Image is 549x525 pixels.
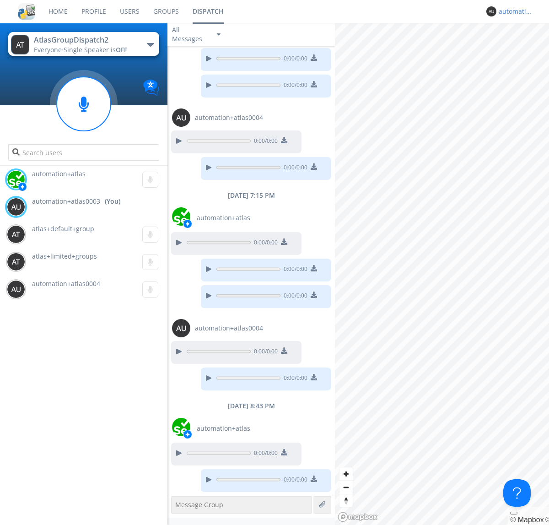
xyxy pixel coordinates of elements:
[8,144,159,161] input: Search users
[251,137,278,147] span: 0:00 / 0:00
[32,169,86,178] span: automation+atlas
[172,25,209,43] div: All Messages
[311,163,317,170] img: download media button
[116,45,127,54] span: OFF
[7,225,25,244] img: 373638.png
[280,163,307,173] span: 0:00 / 0:00
[34,45,137,54] div: Everyone ·
[281,347,287,354] img: download media button
[281,449,287,455] img: download media button
[280,265,307,275] span: 0:00 / 0:00
[32,197,100,206] span: automation+atlas0003
[251,347,278,357] span: 0:00 / 0:00
[510,512,517,514] button: Toggle attribution
[195,113,263,122] span: automation+atlas0004
[172,207,190,226] img: d2d01cd9b4174d08988066c6d424eccd
[64,45,127,54] span: Single Speaker is
[34,35,137,45] div: AtlasGroupDispatch2
[197,424,250,433] span: automation+atlas
[280,54,307,65] span: 0:00 / 0:00
[311,265,317,271] img: download media button
[311,374,317,380] img: download media button
[143,80,159,96] img: Translation enabled
[32,224,94,233] span: atlas+default+group
[311,292,317,298] img: download media button
[251,449,278,459] span: 0:00 / 0:00
[280,81,307,91] span: 0:00 / 0:00
[105,197,120,206] div: (You)
[217,33,221,36] img: caret-down-sm.svg
[197,213,250,222] span: automation+atlas
[280,292,307,302] span: 0:00 / 0:00
[251,238,278,249] span: 0:00 / 0:00
[167,401,335,411] div: [DATE] 8:43 PM
[32,252,97,260] span: atlas+limited+groups
[281,137,287,143] img: download media button
[195,324,263,333] span: automation+atlas0004
[338,512,378,522] a: Mapbox logo
[7,253,25,271] img: 373638.png
[172,418,190,436] img: d2d01cd9b4174d08988066c6d424eccd
[311,476,317,482] img: download media button
[32,279,100,288] span: automation+atlas0004
[510,516,544,524] a: Mapbox
[503,479,531,507] iframe: Toggle Customer Support
[499,7,533,16] div: automation+atlas0003
[172,319,190,337] img: 373638.png
[339,481,353,494] button: Zoom out
[167,191,335,200] div: [DATE] 7:15 PM
[339,494,353,507] button: Reset bearing to north
[281,238,287,245] img: download media button
[339,467,353,481] button: Zoom in
[311,54,317,61] img: download media button
[486,6,496,16] img: 373638.png
[18,3,35,20] img: cddb5a64eb264b2086981ab96f4c1ba7
[172,108,190,127] img: 373638.png
[311,81,317,87] img: download media button
[7,198,25,216] img: 373638.png
[7,170,25,189] img: d2d01cd9b4174d08988066c6d424eccd
[11,35,29,54] img: 373638.png
[280,476,307,486] span: 0:00 / 0:00
[8,32,159,56] button: AtlasGroupDispatch2Everyone·Single Speaker isOFF
[7,280,25,298] img: 373638.png
[280,374,307,384] span: 0:00 / 0:00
